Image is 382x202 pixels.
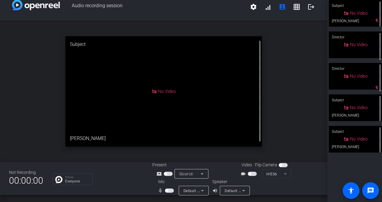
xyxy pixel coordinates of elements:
mat-icon: videocam_outline [241,170,248,177]
mat-icon: mic_none [158,187,165,194]
p: Everyone [65,180,89,183]
mat-icon: account_box [279,3,286,10]
mat-icon: accessibility [347,187,355,194]
mat-icon: grid_on [293,3,300,10]
mat-icon: message [367,187,374,194]
span: No Video [350,42,368,47]
div: Subject [65,36,262,52]
mat-icon: logout [308,3,315,10]
span: No Video [350,105,368,110]
div: Director [329,63,382,74]
div: Subject [329,94,382,106]
div: Speaker [212,179,248,185]
img: Chat Icon [55,176,62,183]
div: Present [152,162,212,168]
span: Video [241,162,252,168]
span: Default - Microphone Array (2- Realtek(R) Audio) [183,188,268,193]
span: No Video [350,136,368,142]
mat-icon: volume_up [212,187,220,194]
div: Not Recording [9,169,43,176]
div: Mic [152,179,212,185]
p: Group [65,176,89,179]
span: Source [179,171,193,176]
mat-icon: settings [250,3,257,10]
div: Subject [329,126,382,137]
span: 00:00:00 [9,173,43,188]
span: Flip Camera [255,162,277,168]
mat-icon: screen_share_outline [156,170,164,177]
div: Director [329,31,382,43]
span: No Video [158,89,176,94]
span: No Video [350,10,368,16]
span: No Video [350,73,368,79]
span: Default - Speakers (2- Realtek(R) Audio) [225,188,294,193]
